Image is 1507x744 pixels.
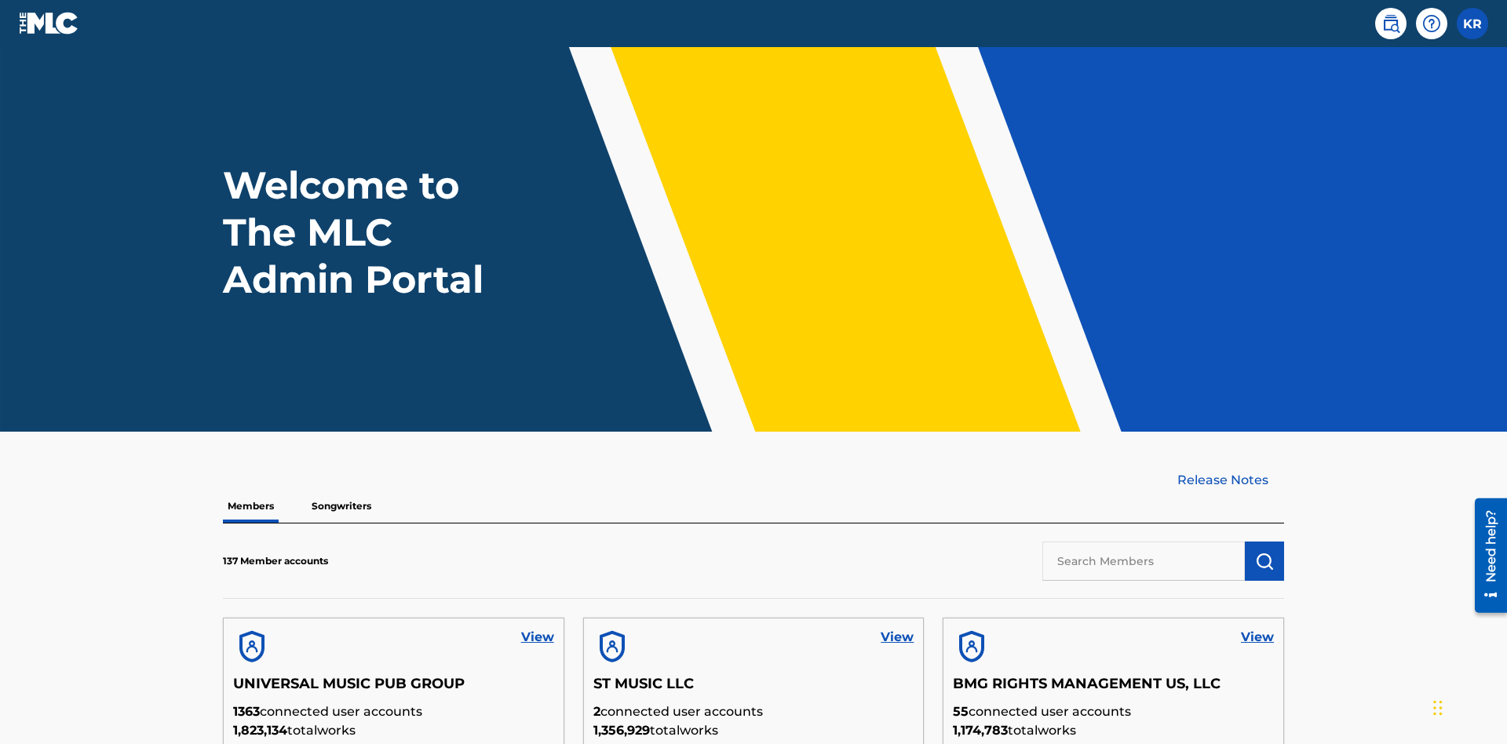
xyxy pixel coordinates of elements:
img: search [1381,14,1400,33]
a: Release Notes [1177,471,1284,490]
span: 1,356,929 [593,723,650,738]
img: MLC Logo [19,12,79,35]
div: Drag [1433,684,1443,731]
h5: BMG RIGHTS MANAGEMENT US, LLC [953,675,1274,702]
p: total works [953,721,1274,740]
p: connected user accounts [593,702,914,721]
a: View [881,628,914,647]
span: 1,823,134 [233,723,287,738]
span: 1363 [233,704,260,719]
p: 137 Member accounts [223,554,328,568]
p: Songwriters [307,490,376,523]
img: help [1422,14,1441,33]
div: User Menu [1457,8,1488,39]
a: View [1241,628,1274,647]
a: View [521,628,554,647]
p: connected user accounts [233,702,554,721]
span: 1,174,783 [953,723,1008,738]
a: Public Search [1375,8,1407,39]
img: account [953,628,991,666]
iframe: Resource Center [1463,492,1507,621]
h1: Welcome to The MLC Admin Portal [223,162,516,303]
iframe: Chat Widget [1429,669,1507,744]
div: Help [1416,8,1447,39]
p: connected user accounts [953,702,1274,721]
p: Members [223,490,279,523]
span: 2 [593,704,600,719]
img: Search Works [1255,552,1274,571]
img: account [593,628,631,666]
p: total works [233,721,554,740]
p: total works [593,721,914,740]
img: account [233,628,271,666]
input: Search Members [1042,542,1245,581]
span: 55 [953,704,969,719]
h5: UNIVERSAL MUSIC PUB GROUP [233,675,554,702]
h5: ST MUSIC LLC [593,675,914,702]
